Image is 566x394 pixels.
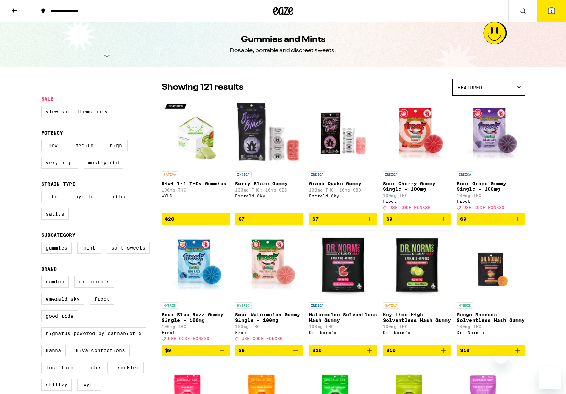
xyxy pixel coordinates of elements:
[309,188,377,192] p: 100mg THC: 10mg CBD
[84,362,108,373] label: PLUS
[309,330,377,335] div: Dr. Norm's
[235,99,303,168] img: Emerald Sky - Berry Blaze Gummy
[312,216,319,222] span: $7
[235,302,252,309] p: HYBRID
[71,140,98,151] label: Medium
[537,0,566,22] button: 3
[457,99,525,213] a: Open page for Sour Grape Gummy Single - 100mg from Froot
[235,312,303,323] p: Sour Watermelon Gummy Single - 100mg
[238,348,245,353] span: $9
[309,324,377,329] p: 100mg THC
[162,330,230,335] div: Froot
[241,34,325,46] h1: Gummies and Mints
[309,171,325,177] p: INDICA
[41,181,75,187] legend: Strain Type
[310,230,376,299] img: Dr. Norm's - Watermelon Solventless Hash Gummy
[309,230,377,344] a: Open page for Watermelon Solventless Hash Gummy from Dr. Norm's
[235,181,303,186] p: Berry Blaze Gummy
[162,312,230,323] p: Sour Blue Razz Gummy Single - 100mg
[463,205,504,210] span: USE CODE EQNX30
[235,99,303,213] a: Open page for Berry Blaze Gummy from Emerald Sky
[41,266,57,272] legend: Brand
[457,171,473,177] p: INDICA
[309,181,377,186] p: Grape Quake Gummy
[162,302,178,309] p: HYBRID
[41,293,84,305] label: Emerald Sky
[162,324,230,329] p: 100mg THC
[312,348,322,353] span: $10
[460,348,469,353] span: $10
[77,242,101,254] label: Mint
[235,345,303,356] button: Add to bag
[235,213,303,225] button: Add to bag
[235,188,303,192] p: 100mg THC: 10mg CBD
[162,188,230,192] p: 100mg THC
[168,337,209,341] span: USE CODE EQNX30
[71,191,98,202] label: Hybrid
[383,171,399,177] p: INDICA
[309,194,377,198] div: Emerald Sky
[90,293,114,305] label: Froot
[383,230,451,344] a: Open page for Key Lime High Solventless Hash Gummy from Dr. Norm's
[389,205,431,210] span: USE CODE EQNX30
[84,157,123,169] label: Mostly CBD
[41,208,69,220] label: Sativa
[162,230,230,299] img: Froot - Sour Blue Razz Gummy Single - 100mg
[242,337,283,341] span: USE CODE EQNX30
[77,379,101,391] label: WYLD
[383,330,451,335] div: Dr. Norm's
[309,312,377,323] p: Watermelon Solventless Hash Gummy
[386,348,396,353] span: $10
[457,324,525,329] p: 100mg THC
[460,216,466,222] span: $9
[384,230,450,299] img: Dr. Norm's - Key Lime High Solventless Hash Gummy
[539,367,561,389] iframe: Button to launch messaging window
[162,99,230,168] img: WYLD - Kiwi 1:1 THCv Gummies
[235,230,303,344] a: Open page for Sour Watermelon Gummy Single - 100mg from Froot
[457,193,525,198] p: 100mg THC
[162,213,230,225] button: Add to bag
[41,157,78,169] label: Very High
[457,330,525,335] div: Dr. Norm's
[551,9,553,13] span: 3
[162,230,230,344] a: Open page for Sour Blue Razz Gummy Single - 100mg from Froot
[309,345,377,356] button: Add to bag
[165,348,171,353] span: $9
[104,140,128,151] label: High
[41,310,78,322] label: Good Tide
[457,302,473,309] p: HYBRID
[113,362,144,373] label: Smokiez
[162,171,178,177] p: SATIVA
[235,330,303,335] div: Froot
[235,194,303,198] div: Emerald Sky
[457,181,525,192] p: Sour Grape Gummy Single - 100mg
[41,191,65,202] label: CBD
[41,130,63,136] legend: Potency
[41,327,146,339] label: Highatus Powered by Cannabiotix
[41,276,69,288] label: Camino
[41,379,72,391] label: STIIIZY
[383,193,451,198] p: 100mg THC
[383,312,451,323] p: Key Lime High Solventless Hash Gummy
[383,213,451,225] button: Add to bag
[41,232,75,238] legend: Subcategory
[162,181,230,186] p: Kiwi 1:1 THCv Gummies
[309,99,377,168] img: Emerald Sky - Grape Quake Gummy
[162,194,230,198] div: WYLD
[162,99,230,213] a: Open page for Kiwi 1:1 THCv Gummies from WYLD
[309,99,377,213] a: Open page for Grape Quake Gummy from Emerald Sky
[41,362,78,373] label: Lost Farm
[457,230,525,344] a: Open page for Mango Madness Solventless Hash Gummy from Dr. Norm's
[457,99,525,168] img: Froot - Sour Grape Gummy Single - 100mg
[41,106,112,117] label: View Sale Items Only
[457,345,525,356] button: Add to bag
[309,213,377,225] button: Add to bag
[41,140,65,151] label: Low
[386,216,392,222] span: $9
[383,324,451,329] p: 100mg THC
[235,324,303,329] p: 100mg THC
[238,216,245,222] span: $7
[74,276,114,288] label: Dr. Norm's
[383,302,399,309] p: SATIVA
[457,85,482,90] span: Featured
